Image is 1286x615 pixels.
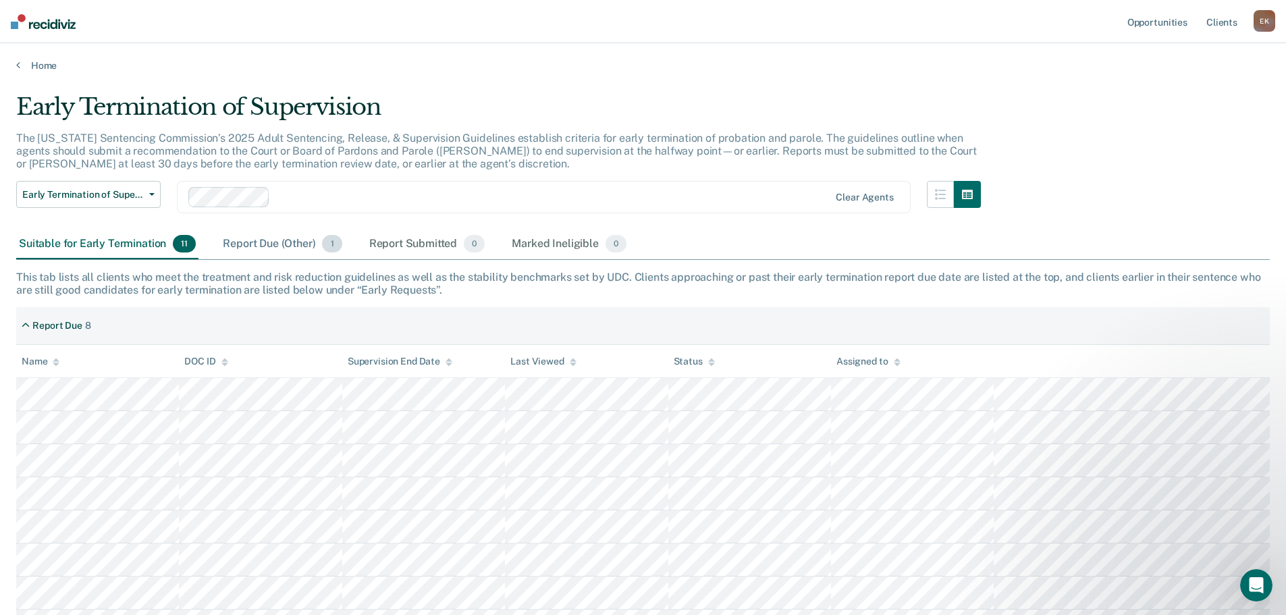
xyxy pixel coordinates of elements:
[348,356,452,367] div: Supervision End Date
[1254,10,1275,32] div: E K
[16,230,198,259] div: Suitable for Early Termination11
[16,93,981,132] div: Early Termination of Supervision
[85,320,91,331] div: 8
[22,356,59,367] div: Name
[510,356,576,367] div: Last Viewed
[16,59,1270,72] a: Home
[836,356,900,367] div: Assigned to
[32,320,82,331] div: Report Due
[16,315,97,337] div: Report Due8
[220,230,344,259] div: Report Due (Other)1
[184,356,227,367] div: DOC ID
[674,356,715,367] div: Status
[367,230,488,259] div: Report Submitted0
[11,14,76,29] img: Recidiviz
[16,181,161,208] button: Early Termination of Supervision
[464,235,485,252] span: 0
[1240,569,1272,601] iframe: Intercom live chat
[22,189,144,200] span: Early Termination of Supervision
[16,132,977,170] p: The [US_STATE] Sentencing Commission’s 2025 Adult Sentencing, Release, & Supervision Guidelines e...
[509,230,629,259] div: Marked Ineligible0
[173,235,196,252] span: 11
[836,192,893,203] div: Clear agents
[1254,10,1275,32] button: EK
[16,271,1270,296] div: This tab lists all clients who meet the treatment and risk reduction guidelines as well as the st...
[322,235,342,252] span: 1
[606,235,626,252] span: 0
